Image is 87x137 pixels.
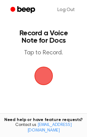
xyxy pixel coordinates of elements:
[4,123,83,133] span: Contact us
[27,123,72,133] a: [EMAIL_ADDRESS][DOMAIN_NAME]
[11,49,76,57] p: Tap to Record.
[11,29,76,44] h1: Record a Voice Note for Docs
[6,4,41,16] a: Beep
[34,67,53,85] img: Beep Logo
[51,2,81,17] a: Log Out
